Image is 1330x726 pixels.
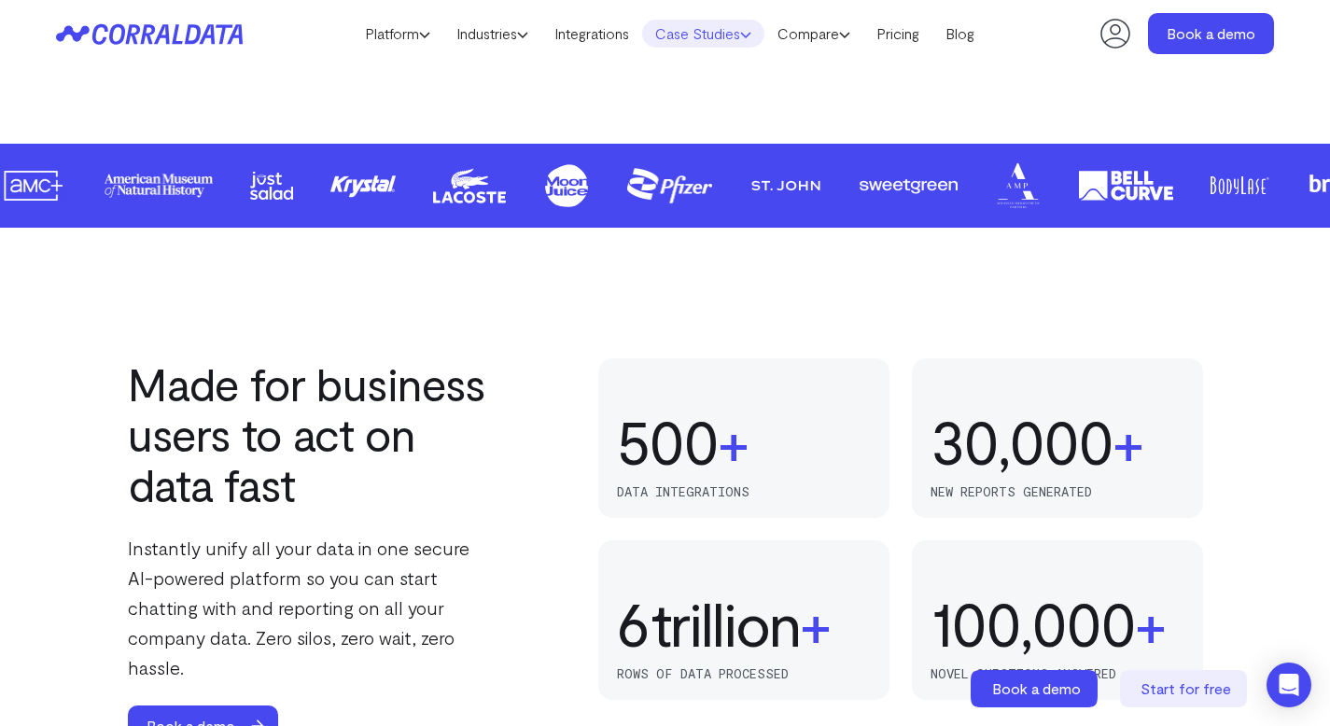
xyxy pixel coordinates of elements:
[800,590,831,657] span: +
[617,590,651,657] div: 6
[443,20,541,48] a: Industries
[1135,590,1166,657] span: +
[863,20,932,48] a: Pricing
[932,20,987,48] a: Blog
[541,20,642,48] a: Integrations
[617,666,871,681] p: rows of data processed
[1120,670,1251,707] a: Start for free
[931,408,1113,475] div: 30,000
[931,590,1135,657] div: 100,000
[931,666,1184,681] p: novel questions answered
[642,20,764,48] a: Case Studies
[718,408,749,475] span: +
[931,484,1184,499] p: new reports generated
[1267,663,1311,707] div: Open Intercom Messenger
[352,20,443,48] a: Platform
[1113,408,1143,475] span: +
[128,358,497,510] h2: Made for business users to act on data fast
[128,533,497,682] p: Instantly unify all your data in one secure AI-powered platform so you can start chatting with an...
[651,590,800,657] span: trillion
[971,670,1101,707] a: Book a demo
[1148,13,1274,54] a: Book a demo
[617,408,718,475] div: 500
[992,679,1081,697] span: Book a demo
[764,20,863,48] a: Compare
[1141,679,1231,697] span: Start for free
[617,484,871,499] p: data integrations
